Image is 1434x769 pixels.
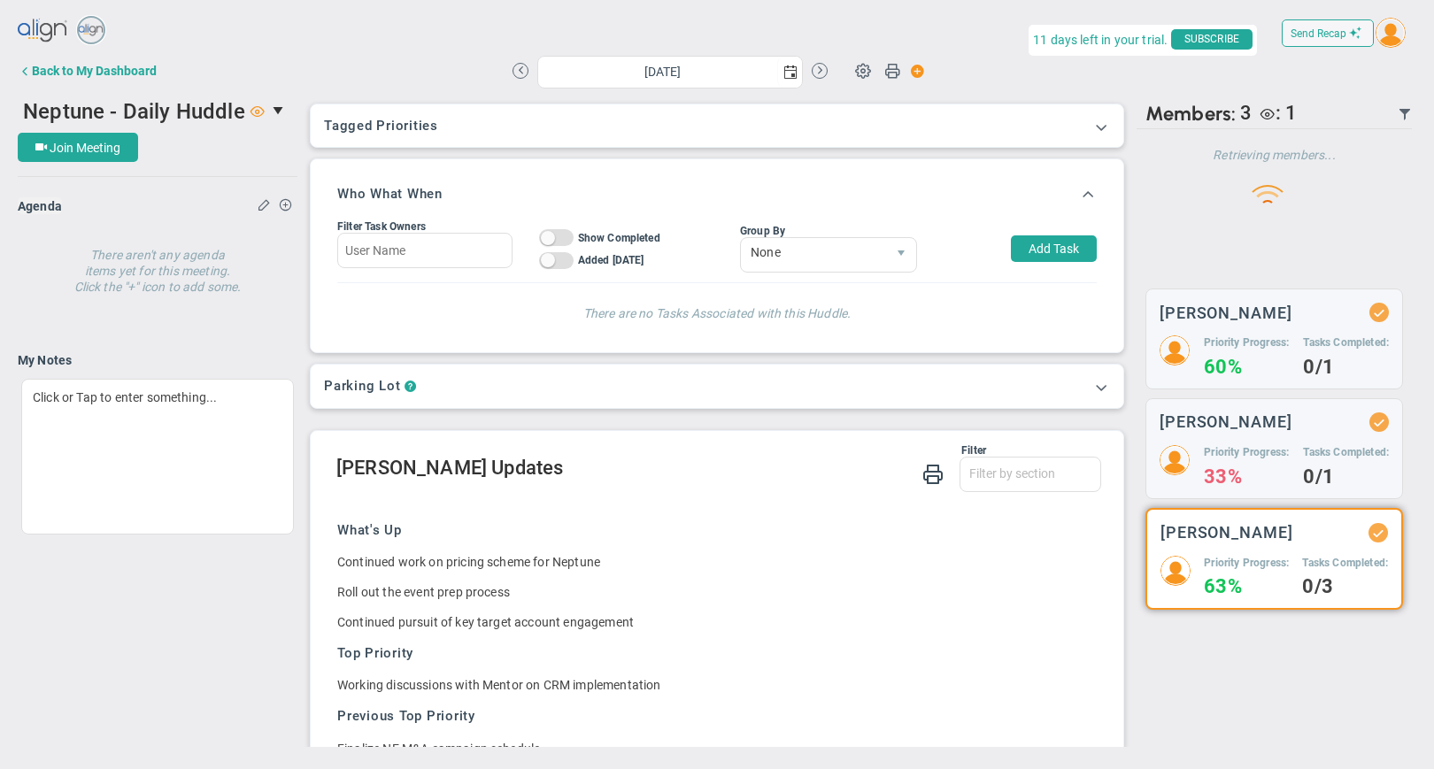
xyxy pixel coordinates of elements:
span: select [777,57,802,88]
div: Filter [336,444,986,457]
img: 204746.Person.photo [1160,335,1190,365]
span: 3 [1240,102,1252,126]
h3: Parking Lot [324,378,400,395]
img: align-logo.svg [18,13,69,49]
h5: Tasks Completed: [1302,556,1388,571]
h5: Priority Progress: [1204,445,1289,460]
div: Craig Churchill is a Viewer. [1252,102,1297,126]
button: Back to My Dashboard [18,53,157,88]
div: Updated Status [1372,527,1384,539]
h5: Tasks Completed: [1303,335,1389,350]
span: : [1276,102,1281,124]
img: 206891.Person.photo [1160,556,1191,586]
input: User Name [337,233,513,268]
span: select [886,238,916,272]
h3: [PERSON_NAME] [1160,413,1292,430]
span: Huddle Settings [846,53,880,87]
h4: 33% [1204,469,1289,485]
p: Roll out the event prep process [337,583,1088,601]
div: Click or Tap to enter something... [21,379,294,534]
h3: Top Priority [337,644,1088,663]
h4: 63% [1204,579,1289,595]
h4: There aren't any agenda items yet for this meeting. Click the "+" icon to add some. [73,235,242,295]
h4: 0/3 [1302,579,1388,595]
span: Agenda [18,199,62,213]
span: Finalize NE M&A campaign schedule [337,742,540,756]
button: Send Recap [1282,19,1374,47]
span: Neptune - Daily Huddle [23,99,245,124]
h2: [PERSON_NAME] Updates [336,457,1101,482]
h3: What's Up [337,521,1088,540]
span: Print Huddle [884,62,900,87]
input: Filter by section [960,458,1100,489]
h3: [PERSON_NAME] [1160,304,1292,321]
span: Added [DATE] [578,254,644,266]
h4: 0/1 [1303,359,1389,375]
span: Viewer [251,104,265,118]
h5: Priority Progress: [1204,556,1289,571]
h4: There are no Tasks Associated with this Huddle. [355,301,1079,321]
img: 204746.Person.photo [1376,18,1406,48]
h5: Priority Progress: [1204,335,1289,350]
span: Members: [1145,102,1236,126]
span: Print Huddle Member Updates [922,462,944,484]
h3: Tagged Priorities [324,118,1110,134]
h4: My Notes [18,352,297,368]
div: Group By [740,225,917,237]
div: Filter Task Owners [337,220,513,233]
p: Continued pursuit of key target account engagement [337,613,1088,631]
h3: [PERSON_NAME] [1160,524,1293,541]
h4: 0/1 [1303,469,1389,485]
span: Send Recap [1291,27,1346,40]
h5: Tasks Completed: [1303,445,1389,460]
span: 11 days left in your trial. [1033,29,1168,51]
p: Continued work on pricing scheme for Neptune [337,553,1088,571]
span: Show Completed [578,232,660,244]
img: 204747.Person.photo [1160,445,1190,475]
div: Updated Status [1373,416,1385,428]
span: 1 [1285,102,1297,124]
h3: Previous Top Priority [337,707,1088,726]
button: Join Meeting [18,133,138,162]
span: select [265,96,295,126]
h3: Who What When [337,186,443,202]
span: Action Button [902,59,925,83]
span: SUBSCRIBE [1171,29,1253,50]
button: Add Task [1011,235,1097,262]
span: Working discussions with Mentor on CRM implementation [337,678,660,692]
div: Updated Status [1373,306,1385,319]
span: Join Meeting [50,141,120,155]
div: Back to My Dashboard [32,64,157,78]
h4: 60% [1204,359,1289,375]
span: Filter Updated Members [1398,107,1412,121]
h4: Retrieving members... [1137,147,1412,163]
span: None [741,238,886,268]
